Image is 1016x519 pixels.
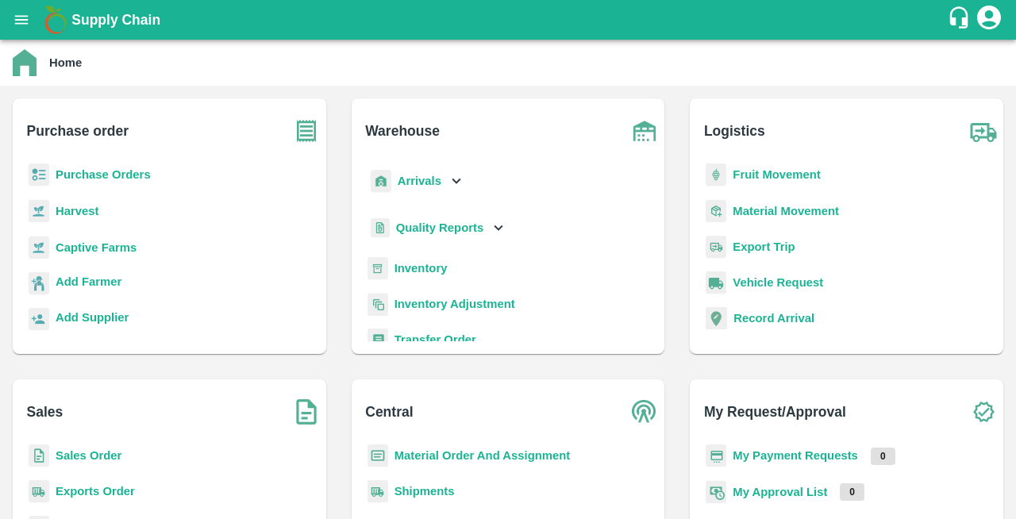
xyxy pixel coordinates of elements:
img: whInventory [368,257,388,280]
img: sales [29,444,49,467]
a: Material Movement [733,205,839,217]
img: fruit [706,163,726,186]
img: whTransfer [368,329,388,352]
img: centralMaterial [368,444,388,467]
img: soSales [287,392,326,432]
a: Export Trip [733,240,795,253]
img: whArrival [371,170,391,193]
a: Material Order And Assignment [394,449,571,462]
img: approval [706,480,726,504]
img: central [625,392,664,432]
a: Vehicle Request [733,276,823,289]
a: Harvest [56,205,98,217]
p: 0 [840,483,864,501]
img: reciept [29,163,49,186]
img: harvest [29,236,49,259]
a: Captive Farms [56,241,137,254]
img: purchase [287,111,326,151]
img: supplier [29,308,49,331]
a: Inventory [394,262,448,275]
img: inventory [368,293,388,316]
a: Inventory Adjustment [394,298,515,310]
b: Supply Chain [71,12,160,28]
img: logo [40,4,71,36]
b: Arrivals [398,175,441,187]
b: Sales [27,401,63,423]
div: customer-support [947,6,975,34]
img: truck [964,111,1003,151]
a: Shipments [394,485,455,498]
img: home [13,49,37,76]
img: vehicle [706,271,726,294]
a: Sales Order [56,449,121,462]
a: Add Farmer [56,273,121,294]
a: Record Arrival [733,312,814,325]
a: My Payment Requests [733,449,858,462]
b: Add Farmer [56,275,121,288]
img: harvest [29,199,49,223]
b: Warehouse [365,120,440,142]
b: Logistics [704,120,765,142]
div: account of current user [975,3,1003,37]
div: Quality Reports [368,212,508,244]
b: Purchase order [27,120,129,142]
img: shipments [368,480,388,503]
b: Add Supplier [56,311,129,324]
a: Fruit Movement [733,168,821,181]
b: Central [365,401,413,423]
b: Quality Reports [396,221,484,234]
img: farmer [29,272,49,295]
img: payment [706,444,726,467]
img: warehouse [625,111,664,151]
div: Arrivals [368,163,466,199]
img: shipments [29,480,49,503]
img: material [706,199,726,223]
a: Add Supplier [56,309,129,330]
b: Home [49,56,82,69]
img: qualityReport [371,218,390,238]
p: 0 [871,448,895,465]
button: open drawer [3,2,40,38]
b: My Request/Approval [704,401,846,423]
img: delivery [706,236,726,259]
img: check [964,392,1003,432]
a: My Approval List [733,486,827,498]
img: recordArrival [706,307,727,329]
a: Purchase Orders [56,168,151,181]
a: Exports Order [56,485,135,498]
a: Supply Chain [71,9,947,31]
a: Transfer Order [394,333,476,346]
